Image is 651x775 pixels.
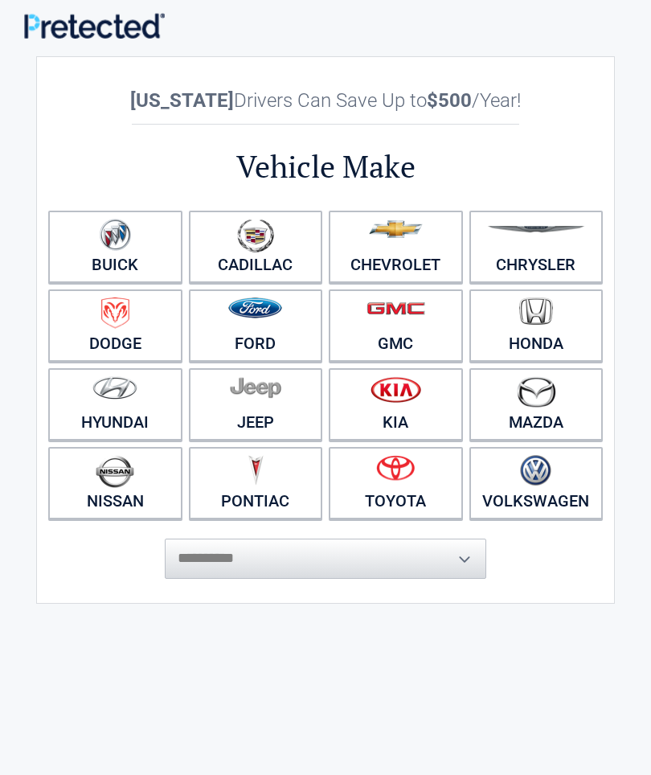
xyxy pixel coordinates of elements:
[427,89,472,112] b: $500
[48,447,182,519] a: Nissan
[130,89,234,112] b: [US_STATE]
[469,289,604,362] a: Honda
[101,297,129,329] img: dodge
[48,368,182,441] a: Hyundai
[228,297,282,318] img: ford
[329,368,463,441] a: Kia
[189,447,323,519] a: Pontiac
[24,13,165,39] img: Main Logo
[469,368,604,441] a: Mazda
[248,455,264,486] img: pontiac
[45,89,606,112] h2: Drivers Can Save Up to /Year
[237,219,274,252] img: cadillac
[189,368,323,441] a: Jeep
[469,447,604,519] a: Volkswagen
[100,219,131,251] img: buick
[45,146,606,187] h2: Vehicle Make
[376,455,415,481] img: toyota
[48,211,182,283] a: Buick
[516,376,556,408] img: mazda
[366,301,425,315] img: gmc
[96,455,134,488] img: nissan
[519,297,553,326] img: honda
[520,455,551,486] img: volkswagen
[369,220,423,238] img: chevrolet
[230,376,281,399] img: jeep
[92,376,137,400] img: hyundai
[189,211,323,283] a: Cadillac
[487,226,585,233] img: chrysler
[469,211,604,283] a: Chrysler
[371,376,421,403] img: kia
[48,289,182,362] a: Dodge
[189,289,323,362] a: Ford
[329,447,463,519] a: Toyota
[329,211,463,283] a: Chevrolet
[329,289,463,362] a: GMC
